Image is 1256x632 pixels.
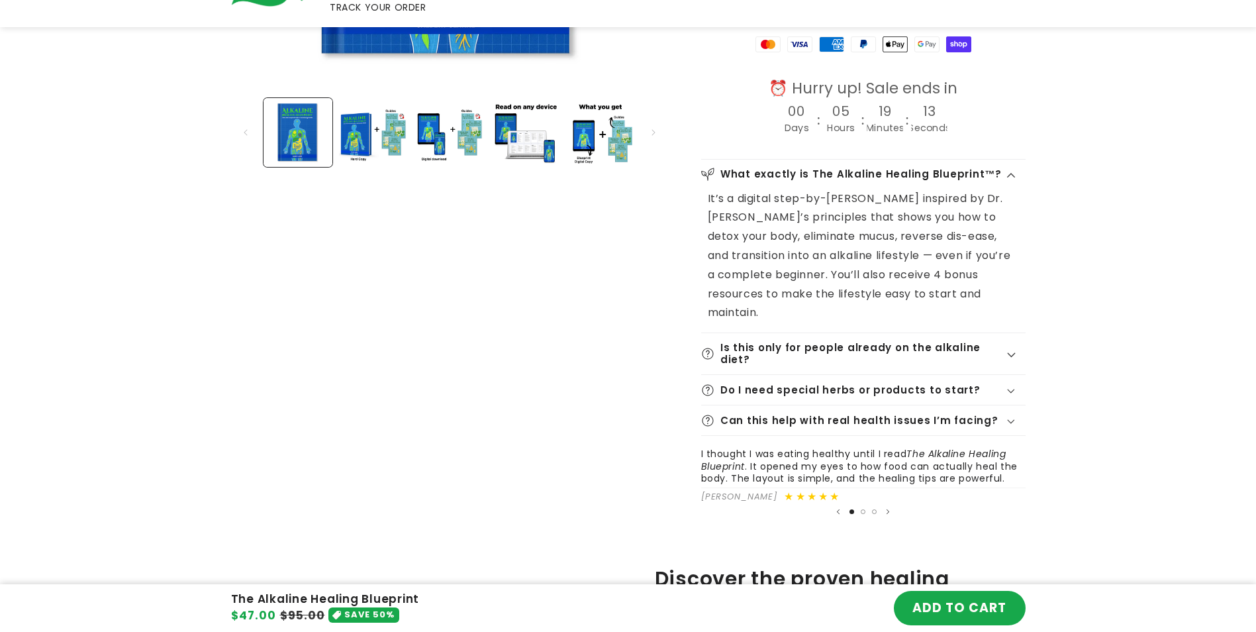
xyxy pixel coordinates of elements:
summary: Do I need special herbs or products to start? [701,375,1026,405]
button: Load slide 3 of 3 [869,506,880,517]
button: ADD TO CART [894,591,1026,625]
summary: Can this help with real health issues I’m facing? [701,405,1026,435]
h2: Can this help with real health issues I’m facing? [720,415,998,427]
button: Previous slide [832,505,845,519]
h4: 13 [924,104,936,119]
button: Load image 5 in gallery view [566,98,635,167]
h2: What exactly is The Alkaline Healing Blueprint™? [720,168,1002,181]
button: Next slide [881,505,894,519]
summary: Is this only for people already on the alkaline diet? [701,333,1026,374]
div: Minutes [866,119,904,138]
h4: 00 [788,104,805,119]
div: Seconds [908,119,951,138]
div: Days [784,119,808,138]
button: Slide left [231,118,260,147]
h2: Is this only for people already on the alkaline diet? [720,342,1005,366]
h4: The Alkaline Healing Blueprint [231,592,420,606]
div: Hours [827,119,855,138]
div: ⏰ Hurry up! Sale ends in [746,79,981,99]
button: Load slide 2 of 3 [857,506,869,517]
p: It’s a digital step-by-[PERSON_NAME] inspired by Dr. [PERSON_NAME]’s principles that shows you ho... [708,189,1019,323]
slideshow-component: Customer reviews [701,448,1026,519]
div: : [816,107,821,135]
s: $95.00 [280,607,325,625]
button: Load slide 1 of 3 [846,506,857,517]
div: : [905,107,910,135]
span: SAVE 50% [344,607,395,623]
button: Load image 2 in gallery view [339,98,408,167]
summary: What exactly is The Alkaline Healing Blueprint™? [701,160,1026,189]
h4: 05 [832,104,849,119]
span: $47.00 [231,607,276,625]
button: Slide right [639,118,668,147]
button: Load image 1 in gallery view [264,98,332,167]
span: TRACK YOUR ORDER [330,1,426,13]
button: Load image 4 in gallery view [491,98,559,167]
button: Load image 3 in gallery view [414,98,483,167]
h4: 19 [879,104,891,119]
h2: Do I need special herbs or products to start? [720,384,981,397]
div: : [861,107,865,135]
